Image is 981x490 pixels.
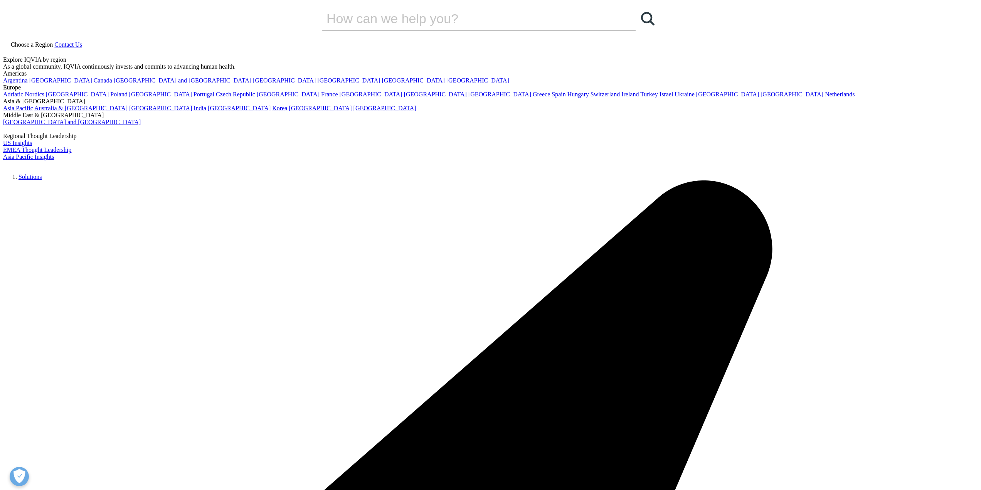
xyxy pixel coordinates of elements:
button: 개방형 기본 설정 [10,467,29,486]
a: [GEOGRAPHIC_DATA] [46,91,109,98]
div: Americas [3,70,978,77]
div: Middle East & [GEOGRAPHIC_DATA] [3,112,978,119]
a: [GEOGRAPHIC_DATA] [446,77,509,84]
a: [GEOGRAPHIC_DATA] [257,91,320,98]
a: [GEOGRAPHIC_DATA] and [GEOGRAPHIC_DATA] [3,119,141,125]
a: [GEOGRAPHIC_DATA] [404,91,467,98]
a: US Insights [3,140,32,146]
a: Argentina [3,77,28,84]
a: [GEOGRAPHIC_DATA] [317,77,380,84]
a: Ukraine [675,91,695,98]
a: Spain [552,91,565,98]
a: [GEOGRAPHIC_DATA] [468,91,531,98]
a: Switzerland [591,91,620,98]
a: Hungary [567,91,589,98]
a: Adriatic [3,91,23,98]
div: Explore IQVIA by region [3,56,978,63]
a: Asia Pacific Insights [3,153,54,160]
a: EMEA Thought Leadership [3,146,71,153]
a: Contact Us [54,41,82,48]
a: Portugal [194,91,214,98]
a: [GEOGRAPHIC_DATA] [289,105,352,111]
a: [GEOGRAPHIC_DATA] [761,91,823,98]
a: Netherlands [825,91,855,98]
a: Search [636,7,659,30]
a: Czech Republic [216,91,255,98]
a: [GEOGRAPHIC_DATA] [382,77,445,84]
a: Australia & [GEOGRAPHIC_DATA] [34,105,128,111]
input: Search [322,7,614,30]
div: As a global community, IQVIA continuously invests and commits to advancing human health. [3,63,978,70]
a: [GEOGRAPHIC_DATA] [129,105,192,111]
div: Europe [3,84,978,91]
a: [GEOGRAPHIC_DATA] [129,91,192,98]
a: Solutions [19,173,42,180]
a: [GEOGRAPHIC_DATA] [253,77,316,84]
a: Asia Pacific [3,105,33,111]
span: Choose a Region [11,41,53,48]
a: Israel [660,91,673,98]
a: Greece [533,91,550,98]
a: Korea [272,105,287,111]
a: Poland [110,91,127,98]
svg: Search [641,12,655,25]
a: India [194,105,206,111]
a: Ireland [621,91,639,98]
a: Canada [94,77,112,84]
a: Turkey [640,91,658,98]
a: [GEOGRAPHIC_DATA] and [GEOGRAPHIC_DATA] [114,77,251,84]
a: [GEOGRAPHIC_DATA] [29,77,92,84]
div: Regional Thought Leadership [3,133,978,140]
a: [GEOGRAPHIC_DATA] [208,105,271,111]
a: [GEOGRAPHIC_DATA] [696,91,759,98]
a: Nordics [25,91,44,98]
div: Asia & [GEOGRAPHIC_DATA] [3,98,978,105]
a: [GEOGRAPHIC_DATA] [353,105,416,111]
a: France [321,91,338,98]
a: [GEOGRAPHIC_DATA] [340,91,402,98]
